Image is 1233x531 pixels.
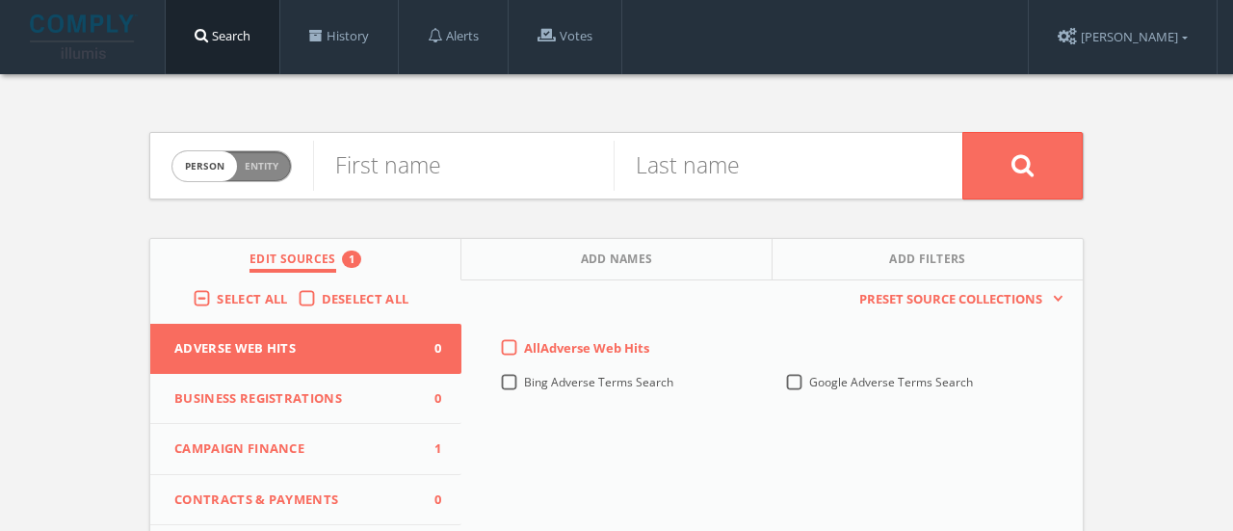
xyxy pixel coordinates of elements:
span: Adverse Web Hits [174,339,413,358]
span: Google Adverse Terms Search [809,374,973,390]
span: 0 [413,491,442,510]
span: Entity [245,159,278,173]
span: Business Registrations [174,389,413,409]
button: Adverse Web Hits0 [150,324,461,374]
span: Campaign Finance [174,439,413,459]
span: Preset Source Collections [850,290,1052,309]
button: Edit Sources1 [150,239,461,280]
button: Campaign Finance1 [150,424,461,475]
span: Edit Sources [249,251,336,273]
span: All Adverse Web Hits [524,339,649,357]
span: Deselect All [322,290,409,307]
span: 1 [413,439,442,459]
button: Preset Source Collections [850,290,1063,309]
img: illumis [30,14,138,59]
span: 0 [413,389,442,409]
span: 0 [413,339,442,358]
span: Contracts & Payments [174,491,413,510]
div: 1 [342,251,361,268]
button: Add Names [461,239,773,280]
button: Add Filters [773,239,1083,280]
button: Contracts & Payments0 [150,475,461,526]
span: Bing Adverse Terms Search [524,374,673,390]
span: Add Names [581,251,653,273]
button: Business Registrations0 [150,374,461,425]
span: Add Filters [889,251,966,273]
span: person [172,151,237,181]
span: Select All [217,290,287,307]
